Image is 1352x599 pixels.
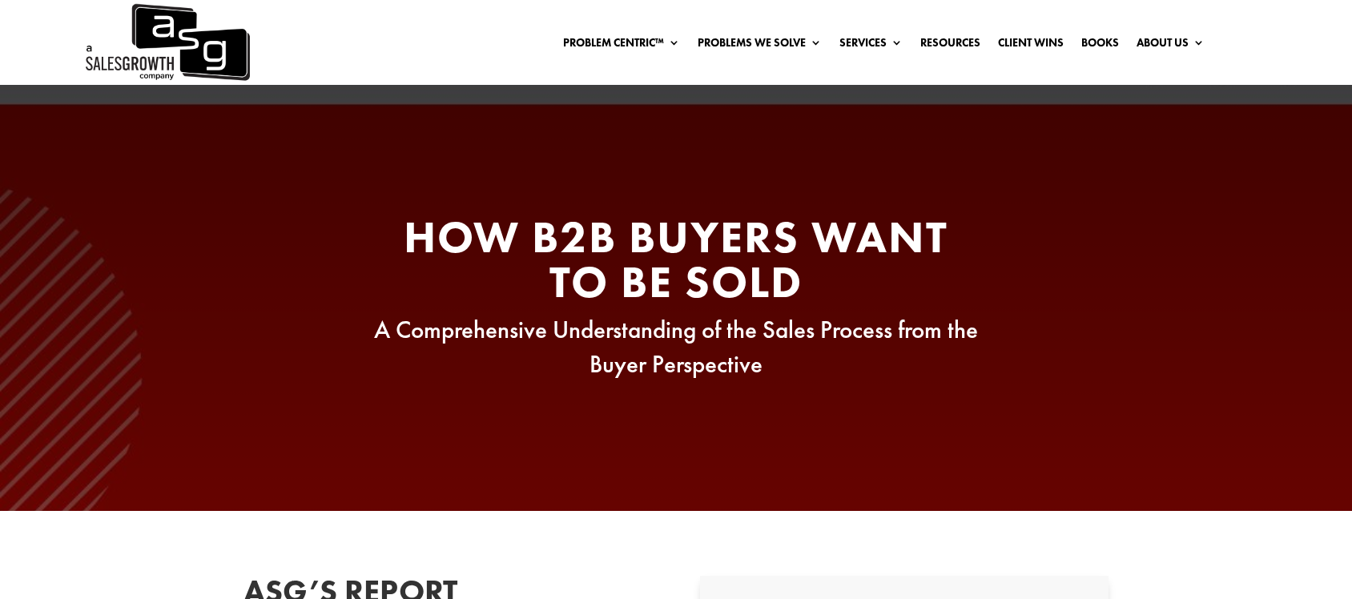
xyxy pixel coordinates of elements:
a: Resources [920,37,980,54]
a: Services [839,37,903,54]
a: Books [1081,37,1119,54]
span: A Comprehensive Understanding of the Sales Process from the Buyer Perspective [374,314,978,380]
span: How B2B Buyers Want To Be Sold [404,208,948,311]
a: About Us [1137,37,1205,54]
a: Client Wins [998,37,1064,54]
a: Problem Centric™ [563,37,680,54]
a: Problems We Solve [698,37,822,54]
